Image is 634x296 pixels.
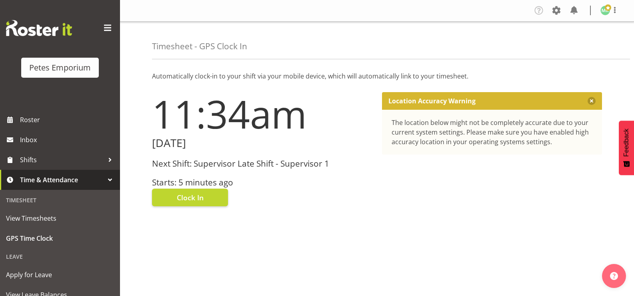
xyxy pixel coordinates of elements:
h3: Next Shift: Supervisor Late Shift - Supervisor 1 [152,159,372,168]
button: Feedback - Show survey [619,121,634,175]
span: Shifts [20,154,104,166]
h2: [DATE] [152,137,372,149]
span: Apply for Leave [6,269,114,281]
h3: Starts: 5 minutes ago [152,178,372,187]
span: GPS Time Clock [6,232,114,244]
span: Inbox [20,134,116,146]
a: View Timesheets [2,208,118,228]
div: Leave [2,248,118,265]
span: Time & Attendance [20,174,104,186]
span: Clock In [177,192,204,203]
button: Close message [588,97,596,105]
img: melanie-richardson713.jpg [600,6,610,15]
p: Location Accuracy Warning [388,97,476,105]
div: Timesheet [2,192,118,208]
span: Feedback [623,129,630,157]
div: The location below might not be completely accurate due to your current system settings. Please m... [392,118,593,147]
h4: Timesheet - GPS Clock In [152,42,247,51]
img: help-xxl-2.png [610,272,618,280]
a: GPS Time Clock [2,228,118,248]
span: Roster [20,114,116,126]
h1: 11:34am [152,92,372,135]
span: View Timesheets [6,212,114,224]
div: Petes Emporium [29,62,91,74]
a: Apply for Leave [2,265,118,285]
button: Clock In [152,189,228,206]
img: Rosterit website logo [6,20,72,36]
p: Automatically clock-in to your shift via your mobile device, which will automatically link to you... [152,71,602,81]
